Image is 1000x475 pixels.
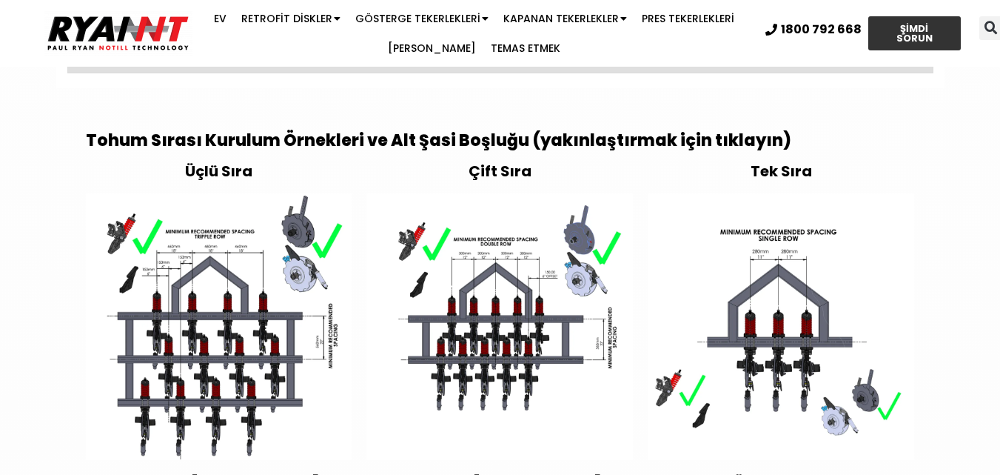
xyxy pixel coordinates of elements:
[214,11,226,26] font: Ev
[44,10,192,56] img: Ryan NT logosu
[194,4,754,63] nav: Menü
[503,11,619,26] font: Kapanan Tekerlekler
[388,41,476,56] font: [PERSON_NAME]
[781,21,862,38] font: 1800 792 668
[868,16,961,50] a: ŞİMDİ SORUN
[355,11,480,26] font: Gösterge Tekerlekleri
[896,21,933,45] font: ŞİMDİ SORUN
[86,193,352,460] img: RYAN NT Diskleri tohumlama sırası üçlü diyagramı
[241,11,332,26] font: Retrofit Diskler
[642,11,734,26] font: Pres Tekerlekleri
[348,4,496,33] a: Gösterge Tekerlekleri
[496,4,634,33] a: Kapanan Tekerlekler
[380,33,483,63] a: [PERSON_NAME]
[765,24,862,36] a: 1800 792 668
[469,161,531,182] font: Çift Sıra
[234,4,348,33] a: Retrofit Diskler
[634,4,742,33] a: Pres Tekerlekleri
[207,4,234,33] a: Ev
[483,33,568,63] a: Temas etmek
[366,193,633,460] img: RYAN NT Diskleri ekim sırası çift diyagramı
[491,41,560,56] font: Temas etmek
[185,161,252,182] font: Üçlü Sıra
[648,193,914,460] img: RYAN NT Diskleri tek sıra ekim diyagramı
[86,129,791,152] font: Tohum Sırası Kurulum Örnekleri ve Alt Şasi Boşluğu (yakınlaştırmak için tıklayın)
[751,161,812,182] font: Tek Sıra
